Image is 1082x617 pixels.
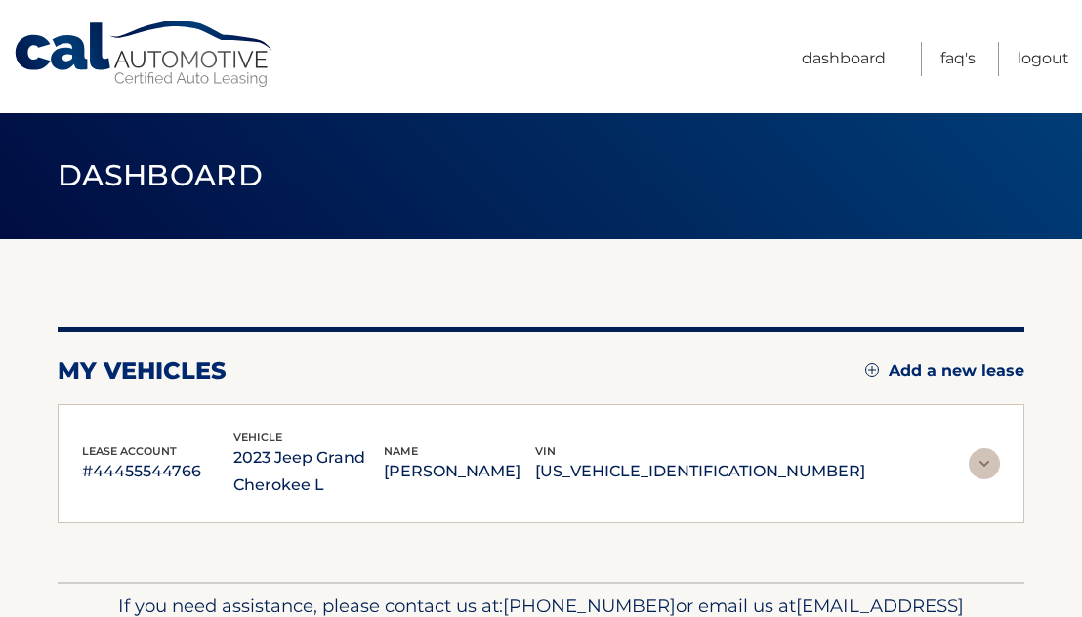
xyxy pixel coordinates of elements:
[940,42,976,76] a: FAQ's
[535,444,556,458] span: vin
[58,356,227,386] h2: my vehicles
[82,444,177,458] span: lease account
[384,458,535,485] p: [PERSON_NAME]
[58,157,263,193] span: Dashboard
[384,444,418,458] span: name
[865,361,1024,381] a: Add a new lease
[865,363,879,377] img: add.svg
[233,444,385,499] p: 2023 Jeep Grand Cherokee L
[503,595,676,617] span: [PHONE_NUMBER]
[233,431,282,444] span: vehicle
[13,20,276,89] a: Cal Automotive
[969,448,1000,479] img: accordion-rest.svg
[802,42,886,76] a: Dashboard
[82,458,233,485] p: #44455544766
[1018,42,1069,76] a: Logout
[535,458,865,485] p: [US_VEHICLE_IDENTIFICATION_NUMBER]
